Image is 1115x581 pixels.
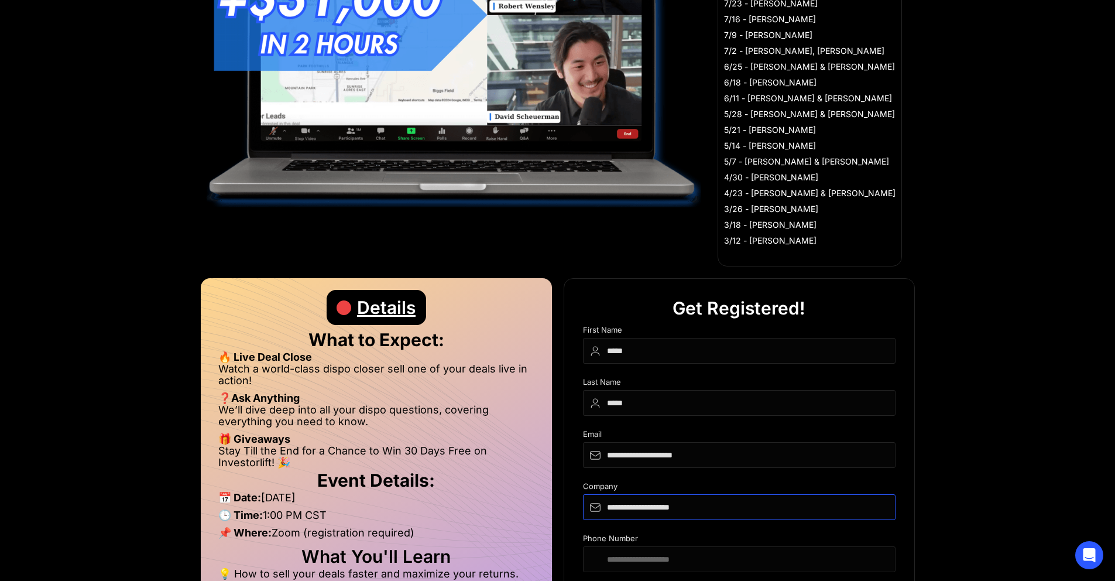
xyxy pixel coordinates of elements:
div: Get Registered! [673,290,805,326]
li: Stay Till the End for a Chance to Win 30 Days Free on Investorlift! 🎉 [218,445,534,469]
div: Company [583,482,896,494]
li: Watch a world-class dispo closer sell one of your deals live in action! [218,363,534,392]
strong: 📌 Where: [218,527,272,539]
li: 1:00 PM CST [218,510,534,527]
li: Zoom (registration required) [218,527,534,545]
div: First Name [583,326,896,338]
strong: Event Details: [317,470,435,491]
strong: What to Expect: [308,329,444,350]
li: [DATE] [218,492,534,510]
strong: 🎁 Giveaways [218,433,290,445]
div: Email [583,430,896,442]
div: Details [357,290,416,325]
li: We’ll dive deep into all your dispo questions, covering everything you need to know. [218,404,534,433]
strong: ❓Ask Anything [218,392,300,404]
div: Open Intercom Messenger [1075,541,1103,569]
strong: 📅 Date: [218,491,261,504]
div: Phone Number [583,534,896,546]
strong: 🔥 Live Deal Close [218,351,312,363]
h2: What You'll Learn [218,551,534,562]
div: Last Name [583,378,896,390]
strong: 🕒 Time: [218,509,263,521]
